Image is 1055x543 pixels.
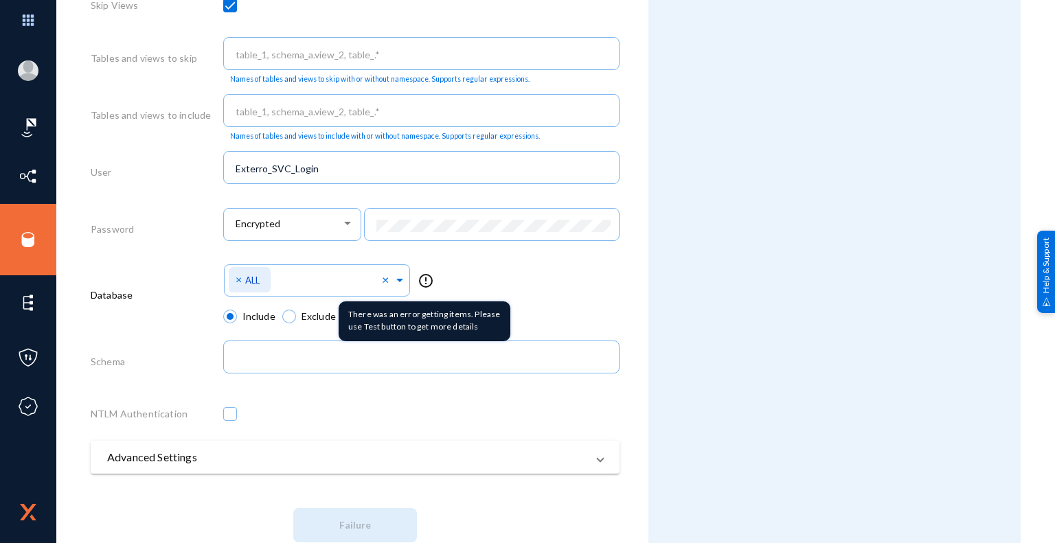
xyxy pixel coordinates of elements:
input: table_1, schema_a.view_2, table_.* [236,106,613,118]
div: Help & Support [1037,230,1055,312]
img: icon-elements.svg [18,292,38,313]
img: help_support.svg [1042,297,1051,306]
label: Database [91,288,133,302]
mat-hint: Names of tables and views to include with or without namespace. Supports regular expressions. [230,132,540,141]
span: Failure [339,520,371,531]
mat-hint: Names of tables and views to skip with or without namespace. Supports regular expressions. [230,75,530,84]
label: Tables and views to include [91,108,211,122]
input: table_1, schema_a.view_2, table_.* [236,49,613,61]
span: Include [237,309,275,323]
label: Tables and views to skip [91,51,197,65]
div: There was an error getting items. Please use Test button to get more details [339,301,510,341]
mat-icon: error_outline [418,273,434,289]
span: Exclude [296,309,336,323]
span: ALL [245,275,260,286]
img: icon-sources.svg [18,229,38,250]
img: icon-compliance.svg [18,396,38,417]
mat-expansion-panel-header: Advanced Settings [91,441,620,474]
label: Password [91,222,134,236]
img: icon-risk-sonar.svg [18,117,38,138]
button: Failure [293,508,417,542]
span: Clear all [382,273,394,288]
label: User [91,165,112,179]
span: × [236,273,245,286]
img: blank-profile-picture.png [18,60,38,81]
img: icon-inventory.svg [18,166,38,187]
mat-panel-title: Advanced Settings [107,449,587,465]
span: Encrypted [236,218,280,230]
img: icon-policies.svg [18,347,38,368]
label: NTLM Authentication [91,406,188,421]
img: app launcher [8,5,49,35]
label: Schema [91,354,125,369]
